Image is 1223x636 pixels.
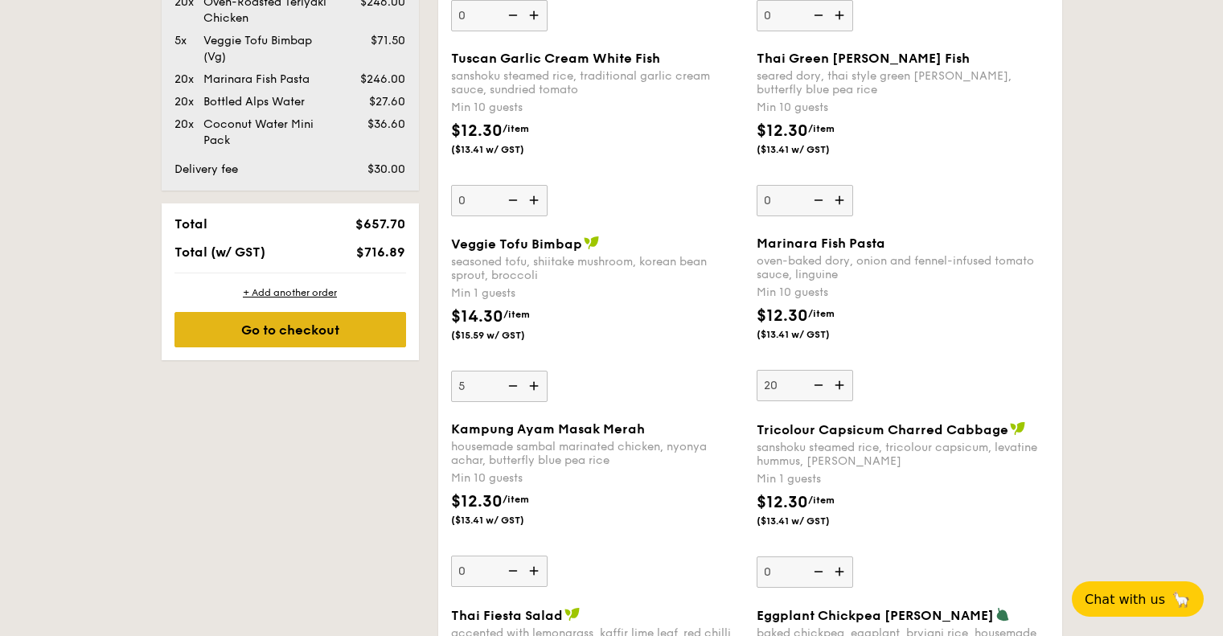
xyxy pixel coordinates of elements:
div: Marinara Fish Pasta [197,72,343,88]
span: Total (w/ GST) [174,244,265,260]
div: 20x [168,117,197,133]
div: 20x [168,72,197,88]
div: Veggie Tofu Bimbap (Vg) [197,33,343,65]
span: $30.00 [367,162,405,176]
img: icon-vegetarian.fe4039eb.svg [995,607,1010,622]
img: icon-reduce.1d2dbef1.svg [805,370,829,400]
span: /item [808,308,835,319]
div: 20x [168,94,197,110]
span: $12.30 [451,121,503,141]
input: Marinara Fish Pastaoven-baked dory, onion and fennel-infused tomato sauce, linguineMin 10 guests$... [757,370,853,401]
span: 🦙 [1172,590,1191,609]
img: icon-add.58712e84.svg [523,185,548,215]
div: Go to checkout [174,312,406,347]
span: Veggie Tofu Bimbap [451,236,582,252]
img: icon-reduce.1d2dbef1.svg [499,556,523,586]
img: icon-reduce.1d2dbef1.svg [805,185,829,215]
div: Min 10 guests [757,100,1049,116]
span: ($13.41 w/ GST) [757,143,866,156]
span: /item [503,123,529,134]
img: icon-reduce.1d2dbef1.svg [805,556,829,587]
span: Chat with us [1085,592,1165,607]
span: $12.30 [757,493,808,512]
input: Tricolour Capsicum Charred Cabbagesanshoku steamed rice, tricolour capsicum, levatine hummus, [PE... [757,556,853,588]
span: Marinara Fish Pasta [757,236,885,251]
span: ($13.41 w/ GST) [451,143,560,156]
div: Min 10 guests [451,470,744,486]
span: $246.00 [360,72,405,86]
div: housemade sambal marinated chicken, nyonya achar, butterfly blue pea rice [451,440,744,467]
span: Thai Green [PERSON_NAME] Fish [757,51,970,66]
div: 5x [168,33,197,49]
span: $716.89 [356,244,405,260]
div: oven-baked dory, onion and fennel-infused tomato sauce, linguine [757,254,1049,281]
span: $12.30 [757,306,808,326]
div: sanshoku steamed rice, tricolour capsicum, levatine hummus, [PERSON_NAME] [757,441,1049,468]
span: ($13.41 w/ GST) [757,328,866,341]
span: /item [808,494,835,506]
span: $12.30 [451,492,503,511]
div: Min 10 guests [451,100,744,116]
span: Eggplant Chickpea [PERSON_NAME] [757,608,994,623]
input: Thai Green [PERSON_NAME] Fishseared dory, thai style green [PERSON_NAME], butterfly blue pea rice... [757,185,853,216]
div: seasoned tofu, shiitake mushroom, korean bean sprout, broccoli [451,255,744,282]
img: icon-add.58712e84.svg [829,370,853,400]
span: $71.50 [371,34,405,47]
img: icon-vegan.f8ff3823.svg [564,607,581,622]
span: $657.70 [355,216,405,232]
div: Min 1 guests [451,285,744,302]
span: Tuscan Garlic Cream White Fish [451,51,660,66]
span: /item [503,309,530,320]
img: icon-vegan.f8ff3823.svg [1010,421,1026,436]
div: Min 1 guests [757,471,1049,487]
span: Tricolour Capsicum Charred Cabbage [757,422,1008,437]
img: icon-add.58712e84.svg [829,185,853,215]
span: $36.60 [367,117,405,131]
span: Total [174,216,207,232]
div: sanshoku steamed rice, traditional garlic cream sauce, sundried tomato [451,69,744,96]
input: Kampung Ayam Masak Merahhousemade sambal marinated chicken, nyonya achar, butterfly blue pea rice... [451,556,548,587]
span: Thai Fiesta Salad [451,608,563,623]
span: /item [808,123,835,134]
span: $14.30 [451,307,503,326]
div: + Add another order [174,286,406,299]
img: icon-reduce.1d2dbef1.svg [499,371,523,401]
span: ($15.59 w/ GST) [451,329,560,342]
span: $27.60 [369,95,405,109]
span: ($13.41 w/ GST) [757,515,866,527]
button: Chat with us🦙 [1072,581,1204,617]
span: Kampung Ayam Masak Merah [451,421,645,437]
span: $12.30 [757,121,808,141]
div: Bottled Alps Water [197,94,343,110]
img: icon-add.58712e84.svg [523,556,548,586]
img: icon-add.58712e84.svg [829,556,853,587]
div: Coconut Water Mini Pack [197,117,343,149]
div: seared dory, thai style green [PERSON_NAME], butterfly blue pea rice [757,69,1049,96]
input: Tuscan Garlic Cream White Fishsanshoku steamed rice, traditional garlic cream sauce, sundried tom... [451,185,548,216]
span: /item [503,494,529,505]
div: Min 10 guests [757,285,1049,301]
span: ($13.41 w/ GST) [451,514,560,527]
img: icon-add.58712e84.svg [523,371,548,401]
img: icon-reduce.1d2dbef1.svg [499,185,523,215]
input: Veggie Tofu Bimbapseasoned tofu, shiitake mushroom, korean bean sprout, broccoliMin 1 guests$14.3... [451,371,548,402]
img: icon-vegan.f8ff3823.svg [584,236,600,250]
span: Delivery fee [174,162,238,176]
